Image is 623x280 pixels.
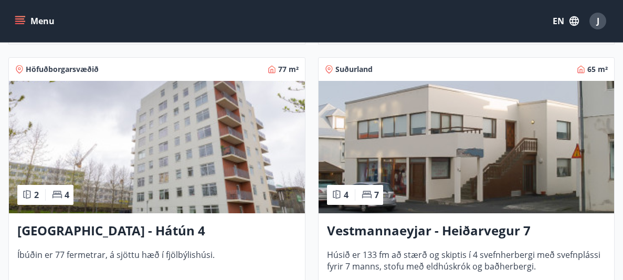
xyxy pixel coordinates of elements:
h3: [GEOGRAPHIC_DATA] - Hátún 4 [17,222,297,241]
span: 65 m² [587,64,608,75]
span: Höfuðborgarsvæðið [26,64,99,75]
button: J [585,8,610,34]
span: 2 [34,189,39,201]
img: Paella dish [319,81,615,213]
span: J [597,15,599,27]
button: EN [548,12,583,30]
img: Paella dish [9,81,305,213]
span: Suðurland [335,64,373,75]
span: 7 [374,189,379,201]
span: 77 m² [278,64,299,75]
h3: Vestmannaeyjar - Heiðarvegur 7 [327,222,606,241]
span: 4 [65,189,69,201]
span: 4 [344,189,349,201]
button: menu [13,12,59,30]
